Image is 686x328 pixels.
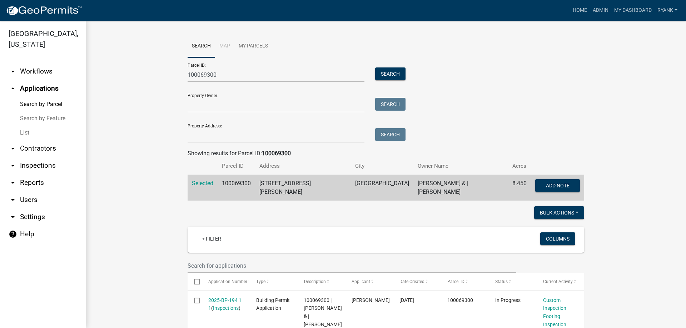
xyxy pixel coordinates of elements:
i: arrow_drop_down [9,196,17,204]
span: Current Activity [543,279,573,284]
i: arrow_drop_up [9,84,17,93]
span: Applicant [352,279,370,284]
span: 100069300 [447,297,473,303]
span: Status [495,279,508,284]
strong: 100069300 [262,150,291,157]
span: In Progress [495,297,521,303]
span: Aaron Dresow [352,297,390,303]
i: arrow_drop_down [9,178,17,187]
input: Search for applications [188,258,516,273]
td: [STREET_ADDRESS][PERSON_NAME] [255,175,351,201]
a: Home [570,4,590,17]
span: Parcel ID [447,279,464,284]
a: Search [188,35,215,58]
button: Search [375,98,406,111]
td: [PERSON_NAME] & | [PERSON_NAME] [413,175,508,201]
td: [GEOGRAPHIC_DATA] [351,175,413,201]
datatable-header-cell: Status [488,273,536,290]
i: help [9,230,17,238]
button: Add Note [535,179,580,192]
button: Search [375,67,406,80]
button: Bulk Actions [534,206,584,219]
a: 2025-BP-194 1 1 [208,297,242,311]
th: Owner Name [413,158,508,175]
th: City [351,158,413,175]
div: ( ) [208,296,243,313]
a: Admin [590,4,611,17]
button: Columns [540,232,575,245]
span: Application Number [208,279,247,284]
span: Description [304,279,325,284]
a: Selected [192,180,213,187]
span: Add Note [546,183,569,188]
i: arrow_drop_down [9,213,17,221]
i: arrow_drop_down [9,144,17,153]
a: Footing Inspection [543,313,566,327]
datatable-header-cell: Description [297,273,345,290]
a: Custom Inspection [543,297,566,311]
i: arrow_drop_down [9,67,17,76]
i: arrow_drop_down [9,161,17,170]
a: Inspections [213,305,239,311]
button: Search [375,128,406,141]
datatable-header-cell: Application Number [201,273,249,290]
span: Type [256,279,265,284]
div: Showing results for Parcel ID: [188,149,584,158]
a: RyanK [655,4,680,17]
datatable-header-cell: Parcel ID [441,273,488,290]
th: Parcel ID [218,158,255,175]
td: 100069300 [218,175,255,201]
a: + Filter [196,232,227,245]
th: Acres [508,158,531,175]
span: 07/17/2025 [399,297,414,303]
datatable-header-cell: Type [249,273,297,290]
datatable-header-cell: Select [188,273,201,290]
datatable-header-cell: Date Created [393,273,441,290]
th: Address [255,158,351,175]
a: My Parcels [234,35,272,58]
span: Building Permit Application [256,297,290,311]
datatable-header-cell: Current Activity [536,273,584,290]
td: 8.450 [508,175,531,201]
span: Date Created [399,279,424,284]
a: My Dashboard [611,4,655,17]
datatable-header-cell: Applicant [345,273,393,290]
